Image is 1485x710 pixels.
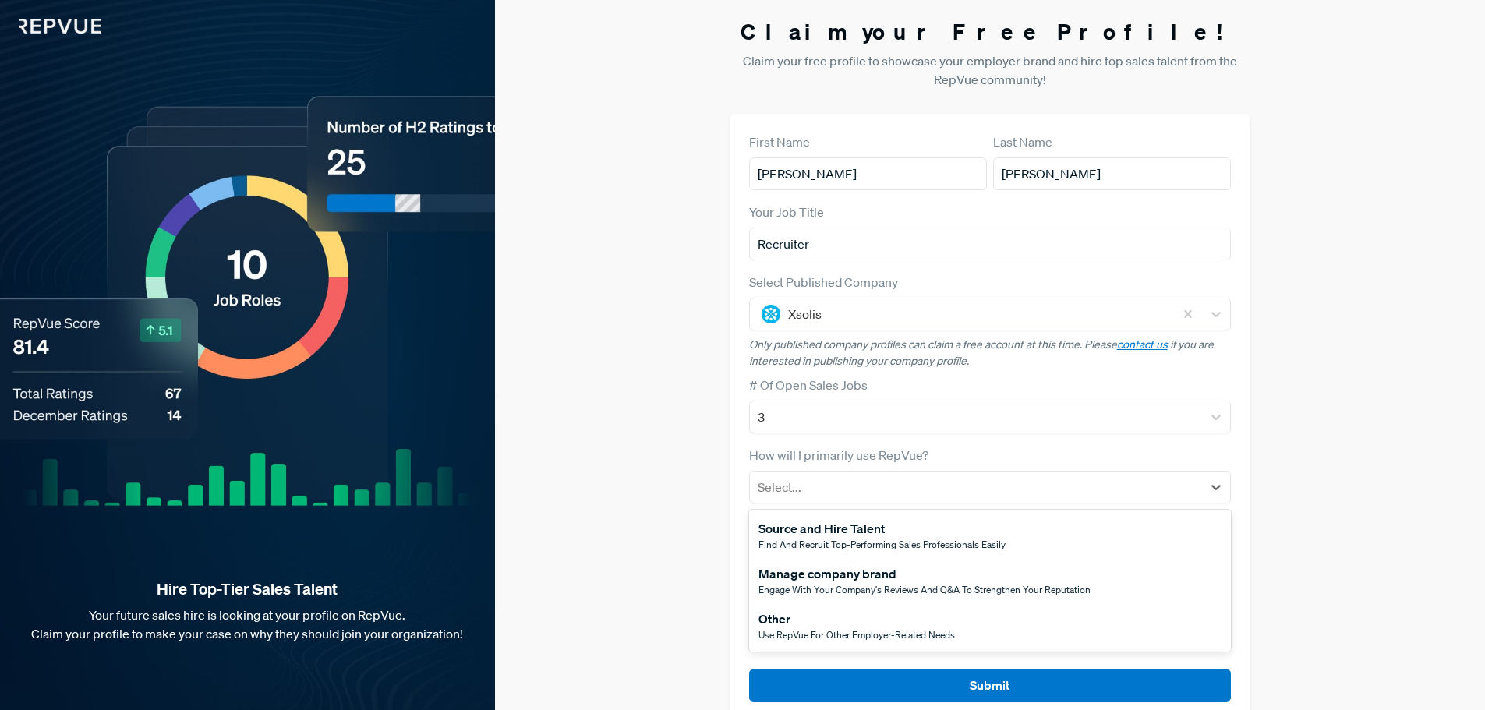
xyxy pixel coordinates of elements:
label: How will I primarily use RepVue? [749,446,928,465]
label: Your Job Title [749,203,824,221]
div: Other [758,609,955,628]
label: # Of Open Sales Jobs [749,376,868,394]
strong: Hire Top-Tier Sales Talent [25,579,470,599]
p: Claim your free profile to showcase your employer brand and hire top sales talent from the RepVue... [730,51,1250,89]
label: Last Name [993,132,1052,151]
div: Source and Hire Talent [758,519,1006,538]
p: Only published company profiles can claim a free account at this time. Please if you are interest... [749,337,1232,369]
div: Manage company brand [758,564,1091,583]
button: Submit [749,669,1232,702]
span: Engage with your company's reviews and Q&A to strengthen your reputation [758,583,1091,596]
a: contact us [1117,337,1168,351]
input: Last Name [993,157,1231,190]
p: Your future sales hire is looking at your profile on RepVue. Claim your profile to make your case... [25,606,470,643]
span: Find and recruit top-performing sales professionals easily [758,538,1006,551]
span: Use RepVue for other employer-related needs [758,628,955,641]
img: Xsolis [762,305,780,323]
input: Title [749,228,1232,260]
label: Select Published Company [749,273,898,291]
label: First Name [749,132,810,151]
h3: Claim your Free Profile! [730,19,1250,45]
input: First Name [749,157,987,190]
